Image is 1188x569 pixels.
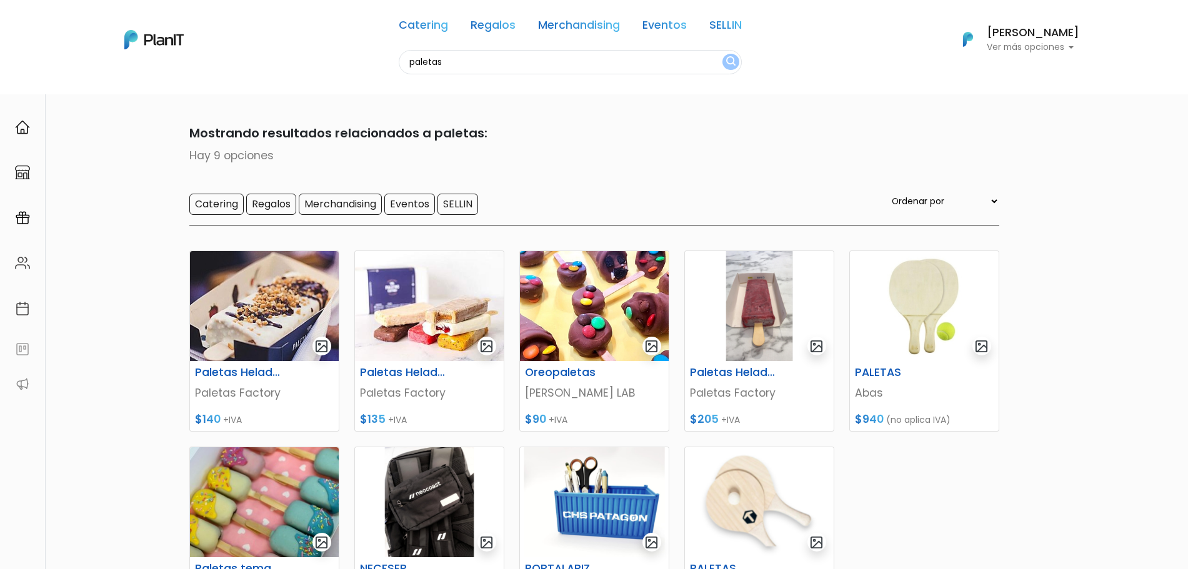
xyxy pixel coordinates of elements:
img: gallery-light [644,535,659,550]
img: thumb_Dise%C3%B1o_sin_t%C3%ADtulo_-_2024-12-05T122611.300.png [520,447,669,557]
h6: Paletas Heladas Simple [352,366,455,379]
span: +IVA [223,413,242,426]
span: +IVA [388,413,407,426]
a: Catering [399,20,448,35]
h6: Oreopaletas [517,366,620,379]
a: gallery-light Paletas Heladas Simple Paletas Factory $135 +IVA [354,250,504,432]
img: gallery-light [644,339,659,354]
img: thumb_WhatsApp_Image_2024-02-27_at_11.24.02__1_.jpeg [190,447,339,557]
p: Mostrando resultados relacionados a paletas: [189,124,999,142]
img: gallery-light [314,339,329,354]
span: $140 [195,412,221,427]
a: Eventos [642,20,687,35]
p: Paletas Factory [690,385,829,401]
img: PlanIt Logo [954,26,982,53]
a: gallery-light PALETAS Abas $940 (no aplica IVA) [849,250,999,432]
a: gallery-light Paletas Heladas con Topping Paletas Factory $140 +IVA [189,250,339,432]
span: (no aplica IVA) [886,413,951,426]
h6: Paletas Heladas con Topping [187,366,290,379]
img: thumb_Captura_de_pantalla_2025-09-04_170203.png [685,447,834,557]
img: search_button-432b6d5273f82d61273b3651a40e1bd1b912527efae98b1b7a1b2c0702e16a8d.svg [726,56,736,68]
img: gallery-light [809,535,824,550]
img: campaigns-02234683943229c281be62815700db0a1741e53638e28bf9629b52c665b00959.svg [15,210,30,225]
img: feedback-78b5a0c8f98aac82b08bfc38622c3050aee476f2c9584af64705fc4e61158814.svg [15,342,30,357]
span: $940 [855,412,884,427]
a: gallery-light Oreopaletas [PERSON_NAME] LAB $90 +IVA [519,250,669,432]
p: Ver más opciones [987,43,1079,52]
p: Paletas Factory [195,385,334,401]
a: Merchandising [538,20,620,35]
a: gallery-light Paletas Heladas personalizadas Paletas Factory $205 +IVA [684,250,834,432]
img: gallery-light [809,339,824,354]
p: Abas [855,385,994,401]
input: Eventos [384,194,435,215]
a: Regalos [471,20,516,35]
img: thumb_WhatsApp_Image_2021-10-12_at_12.53.59_PM.jpeg [355,251,504,361]
img: calendar-87d922413cdce8b2cf7b7f5f62616a5cf9e4887200fb71536465627b3292af00.svg [15,301,30,316]
img: people-662611757002400ad9ed0e3c099ab2801c6687ba6c219adb57efc949bc21e19d.svg [15,255,30,270]
span: $205 [690,412,719,427]
h6: Paletas Heladas personalizadas [682,366,785,379]
img: PlanIt Logo [124,30,184,49]
img: gallery-light [479,339,494,354]
img: thumb_Dise%C3%B1o_sin_t%C3%ADtulo_-_2024-12-05T122852.989.png [355,447,504,557]
img: home-e721727adea9d79c4d83392d1f703f7f8bce08238fde08b1acbfd93340b81755.svg [15,120,30,135]
p: Paletas Factory [360,385,499,401]
img: thumb_paletas.jpg [520,251,669,361]
img: thumb_Dise%C3%B1o_sin_t%C3%ADtulo_-_2024-11-28T154437.148.png [685,251,834,361]
img: thumb_Captura_de_pantalla_2023-09-20_165141.jpg [850,251,999,361]
input: Regalos [246,194,296,215]
img: gallery-light [479,535,494,550]
p: Hay 9 opciones [189,147,999,164]
p: [PERSON_NAME] LAB [525,385,664,401]
img: partners-52edf745621dab592f3b2c58e3bca9d71375a7ef29c3b500c9f145b62cc070d4.svg [15,377,30,392]
span: $135 [360,412,386,427]
a: SELLIN [709,20,742,35]
img: gallery-light [974,339,989,354]
h6: [PERSON_NAME] [987,27,1079,39]
img: marketplace-4ceaa7011d94191e9ded77b95e3339b90024bf715f7c57f8cf31f2d8c509eaba.svg [15,165,30,180]
span: +IVA [549,413,567,426]
input: SELLIN [437,194,478,215]
h6: PALETAS [847,366,950,379]
span: +IVA [721,413,740,426]
input: Catering [189,194,244,215]
button: PlanIt Logo [PERSON_NAME] Ver más opciones [947,23,1079,56]
input: Merchandising [299,194,382,215]
img: thumb_portada_paletas.jpeg [190,251,339,361]
input: Buscá regalos, desayunos, y más [399,50,742,74]
img: gallery-light [314,535,329,550]
span: $90 [525,412,546,427]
